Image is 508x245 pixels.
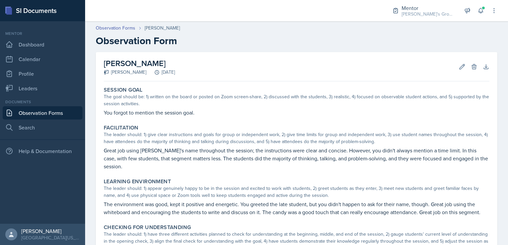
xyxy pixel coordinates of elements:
a: Observation Forms [96,25,135,32]
div: Mentor [402,4,455,12]
a: Observation Forms [3,106,82,120]
div: Documents [3,99,82,105]
div: [PERSON_NAME] [104,69,146,76]
label: Facilitation [104,124,139,131]
label: Session Goal [104,87,143,93]
div: The leader should: 1) appear genuinely happy to be in the session and excited to work with studen... [104,185,489,199]
label: Learning Environment [104,178,171,185]
a: Search [3,121,82,134]
a: Dashboard [3,38,82,51]
div: Help & Documentation [3,144,82,158]
h2: Observation Form [96,35,497,47]
p: The environment was good, kept it positive and energetic. You greeted the late student, but you d... [104,200,489,216]
div: [PERSON_NAME]'s Group / Fall 2025 [402,11,455,18]
p: Great job using [PERSON_NAME]'s name throughout the session; the instructions were clear and conc... [104,146,489,170]
div: [PERSON_NAME] [145,25,180,32]
a: Leaders [3,82,82,95]
label: Checking for Understanding [104,224,191,231]
div: [DATE] [146,69,175,76]
div: [GEOGRAPHIC_DATA][US_STATE] in [GEOGRAPHIC_DATA] [21,234,80,241]
p: You forgot to mention the session goal. [104,109,489,117]
h2: [PERSON_NAME] [104,57,175,69]
div: Mentor [3,31,82,37]
a: Profile [3,67,82,80]
div: The leader should: 1) give clear instructions and goals for group or independent work, 2) give ti... [104,131,489,145]
div: [PERSON_NAME] [21,228,80,234]
div: The goal should be: 1) written on the board or posted on Zoom screen-share, 2) discussed with the... [104,93,489,107]
a: Calendar [3,52,82,66]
